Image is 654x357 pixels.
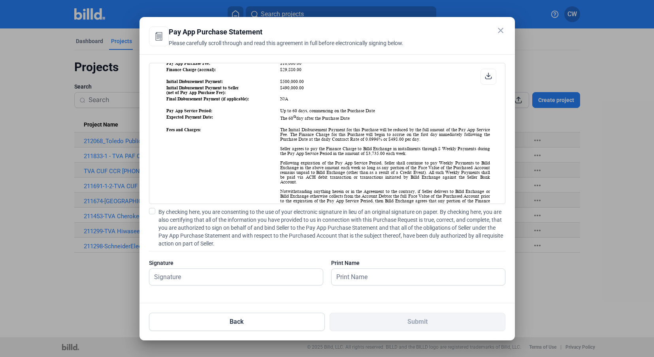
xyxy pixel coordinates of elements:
[280,67,490,72] td: $29,880.00
[149,313,325,331] button: Back
[496,26,505,35] mat-icon: close
[166,108,279,113] td: Pay App Service Period:
[158,208,505,247] span: By checking here, you are consenting to the use of your electronic signature in lieu of an origin...
[166,85,279,95] td: Initial Disbursement Payment to Seller (net of Pay App Purchase Fee):
[166,79,279,84] td: Initial Disbursement Payment:
[166,127,279,232] td: Fees and Charges:
[166,96,279,102] td: Final Disbursement Payment (if applicable):
[280,108,490,113] td: Up to 60 days, commencing on the Purchase Date
[149,26,486,38] div: Pay App Purchase Statement
[293,115,296,119] sup: th
[280,114,490,121] td: The 60 day after the Purchase Date
[166,67,279,72] td: Finance Charge (accrual):
[331,259,505,267] div: Print Name
[280,127,490,232] td: The Initial Disbursement Payment for this Purchase will be reduced by the full amount of the Pay ...
[280,79,490,84] td: $500,000.00
[280,96,490,102] td: N/A
[280,60,490,66] td: $10,000.00
[149,259,323,267] div: Signature
[166,60,279,66] td: Pay App Purchase Fee:
[149,39,486,57] div: Please carefully scroll through and read this agreement in full before electronically signing below.
[166,114,279,121] td: Expected Payment Date:
[280,85,490,95] td: $490,000.00
[332,269,496,285] input: Print Name
[330,313,505,331] button: Submit
[149,269,314,285] input: Signature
